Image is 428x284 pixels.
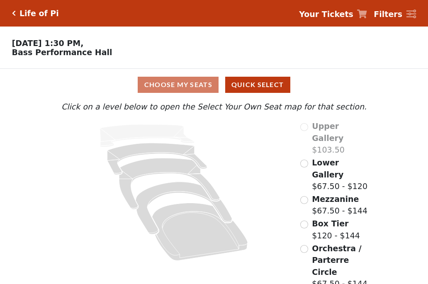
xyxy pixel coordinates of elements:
span: Upper Gallery [312,121,343,143]
a: Your Tickets [299,8,367,20]
label: $103.50 [312,120,369,156]
a: Filters [374,8,416,20]
span: Lower Gallery [312,158,343,179]
span: Orchestra / Parterre Circle [312,244,361,277]
h5: Life of Pi [19,9,59,18]
span: Box Tier [312,219,348,228]
p: Click on a level below to open the Select Your Own Seat map for that section. [59,101,369,113]
label: $120 - $144 [312,218,360,241]
button: Quick Select [225,77,290,93]
label: $67.50 - $144 [312,193,367,217]
a: Click here to go back to filters [12,10,16,16]
strong: Filters [374,10,402,19]
span: Mezzanine [312,194,359,204]
path: Orchestra / Parterre Circle - Seats Available: 25 [152,203,248,261]
strong: Your Tickets [299,10,353,19]
path: Lower Gallery - Seats Available: 90 [107,143,207,175]
label: $67.50 - $120 [312,157,369,192]
path: Upper Gallery - Seats Available: 0 [100,124,195,147]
